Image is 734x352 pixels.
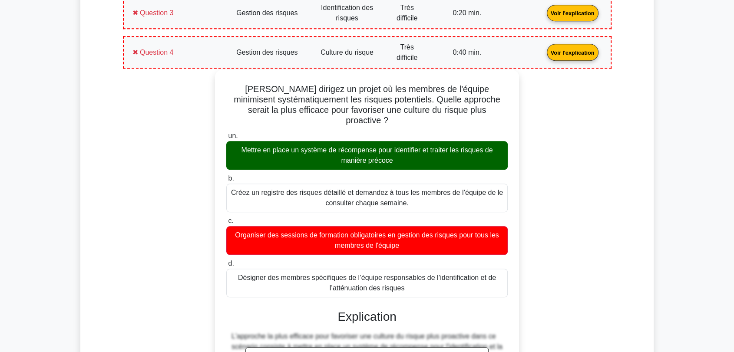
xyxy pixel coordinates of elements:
[235,231,499,249] font: Organiser des sessions de formation obligatoires en gestion des risques pour tous les membres de ...
[228,132,238,139] font: un.
[543,48,602,56] a: Voir l'explication
[228,174,234,182] font: b.
[241,146,493,164] font: Mettre en place un système de récompense pour identifier et traiter les risques de manière précoce
[228,260,234,267] font: d.
[337,310,396,323] font: Explication
[231,189,503,207] font: Créez un registre des risques détaillé et demandez à tous les membres de l’équipe de le consulter...
[238,274,496,292] font: Désigner des membres spécifiques de l’équipe responsables de l’identification et de l’atténuation...
[543,9,602,16] a: Voir l'explication
[228,217,233,224] font: c.
[234,84,500,125] font: [PERSON_NAME] dirigez un projet où les membres de l'équipe minimisent systématiquement les risque...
